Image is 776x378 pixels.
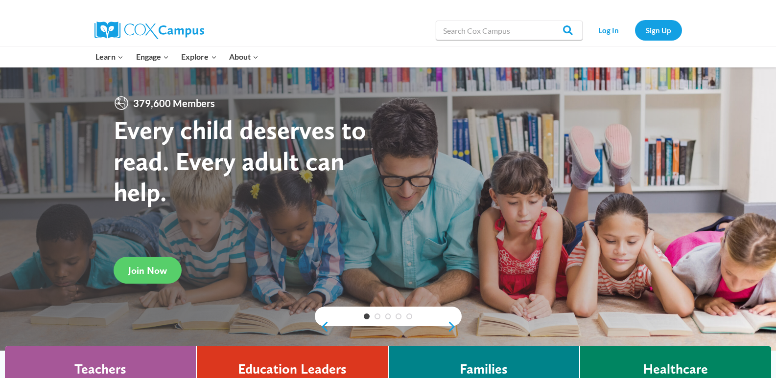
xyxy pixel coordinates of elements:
a: Sign Up [635,20,682,40]
span: About [229,50,259,63]
h4: Families [460,361,508,378]
a: next [447,321,462,333]
input: Search Cox Campus [436,21,583,40]
a: Log In [588,20,630,40]
h4: Teachers [74,361,126,378]
a: 1 [364,313,370,319]
a: 5 [406,313,412,319]
a: previous [315,321,329,333]
a: Join Now [114,257,182,284]
span: Explore [181,50,216,63]
img: Cox Campus [94,22,204,39]
nav: Primary Navigation [90,46,265,67]
nav: Secondary Navigation [588,20,682,40]
strong: Every child deserves to read. Every adult can help. [114,114,366,207]
a: 3 [385,313,391,319]
span: Learn [95,50,123,63]
h4: Education Leaders [238,361,347,378]
a: 4 [396,313,401,319]
span: Engage [136,50,169,63]
span: 379,600 Members [129,95,219,111]
div: content slider buttons [315,317,462,336]
span: Join Now [128,265,167,276]
a: 2 [375,313,380,319]
h4: Healthcare [643,361,708,378]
